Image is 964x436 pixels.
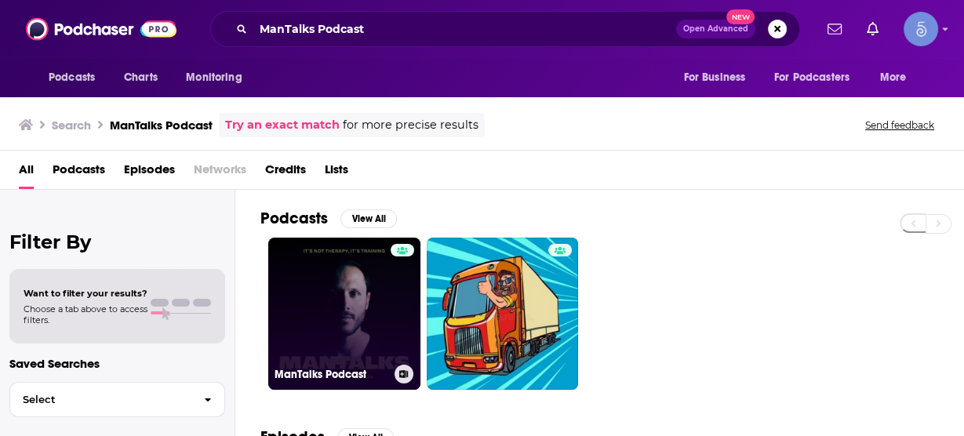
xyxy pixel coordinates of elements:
[821,16,848,42] a: Show notifications dropdown
[275,368,388,381] h3: ManTalks Podcast
[26,14,176,44] img: Podchaser - Follow, Share and Rate Podcasts
[683,67,745,89] span: For Business
[904,12,938,46] span: Logged in as Spiral5-G1
[253,16,676,42] input: Search podcasts, credits, & more...
[764,63,872,93] button: open menu
[904,12,938,46] button: Show profile menu
[869,63,926,93] button: open menu
[110,118,213,133] h3: ManTalks Podcast
[904,12,938,46] img: User Profile
[53,157,105,189] a: Podcasts
[676,20,755,38] button: Open AdvancedNew
[265,157,306,189] a: Credits
[9,382,225,417] button: Select
[9,231,225,253] h2: Filter By
[210,11,800,47] div: Search podcasts, credits, & more...
[268,238,420,390] a: ManTalks Podcast
[194,157,246,189] span: Networks
[10,394,191,405] span: Select
[260,209,328,228] h2: Podcasts
[260,209,397,228] a: PodcastsView All
[24,303,147,325] span: Choose a tab above to access filters.
[325,157,348,189] a: Lists
[683,25,748,33] span: Open Advanced
[880,67,907,89] span: More
[114,63,167,93] a: Charts
[19,157,34,189] a: All
[38,63,115,93] button: open menu
[860,118,939,132] button: Send feedback
[124,67,158,89] span: Charts
[774,67,849,89] span: For Podcasters
[9,356,225,371] p: Saved Searches
[225,116,340,134] a: Try an exact match
[49,67,95,89] span: Podcasts
[186,67,242,89] span: Monitoring
[726,9,755,24] span: New
[860,16,885,42] a: Show notifications dropdown
[24,288,147,299] span: Want to filter your results?
[340,209,397,228] button: View All
[175,63,262,93] button: open menu
[672,63,765,93] button: open menu
[343,116,478,134] span: for more precise results
[52,118,91,133] h3: Search
[124,157,175,189] a: Episodes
